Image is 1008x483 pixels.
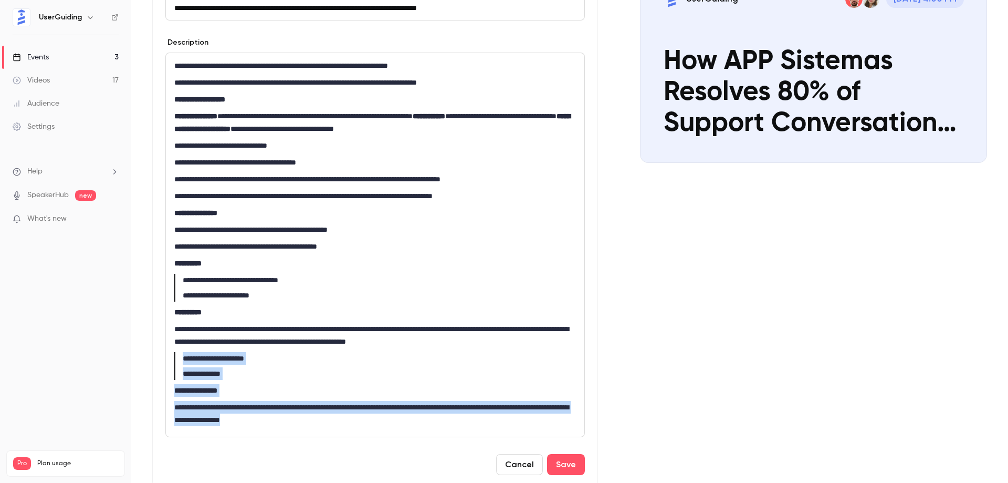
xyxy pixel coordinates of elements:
[13,166,119,177] li: help-dropdown-opener
[547,454,585,475] button: Save
[165,37,208,48] label: Description
[13,9,30,26] img: UserGuiding
[27,190,69,201] a: SpeakerHub
[13,75,50,86] div: Videos
[496,454,543,475] button: Cancel
[75,190,96,201] span: new
[13,121,55,132] div: Settings
[106,214,119,224] iframe: Noticeable Trigger
[27,166,43,177] span: Help
[37,459,118,468] span: Plan usage
[13,457,31,470] span: Pro
[13,52,49,63] div: Events
[39,12,82,23] h6: UserGuiding
[27,213,67,224] span: What's new
[166,53,584,437] div: editor
[13,98,59,109] div: Audience
[165,53,585,437] section: description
